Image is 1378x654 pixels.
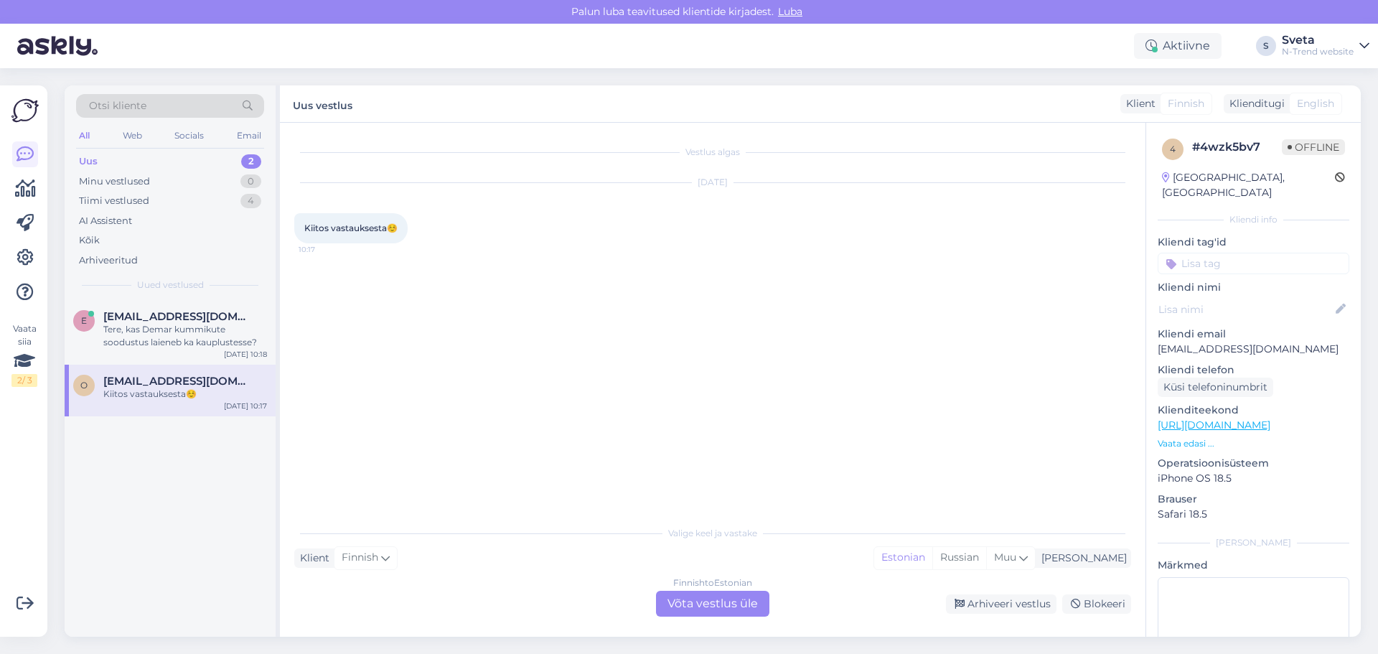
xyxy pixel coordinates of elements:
[656,591,769,617] div: Võta vestlus üle
[79,194,149,208] div: Tiimi vestlused
[1158,213,1349,226] div: Kliendi info
[1282,34,1369,57] a: SvetaN-Trend website
[137,279,204,291] span: Uued vestlused
[1158,235,1349,250] p: Kliendi tag'id
[1297,96,1334,111] span: English
[120,126,145,145] div: Web
[1158,327,1349,342] p: Kliendi email
[1192,139,1282,156] div: # 4wzk5bv7
[1158,302,1333,317] input: Lisa nimi
[224,401,267,411] div: [DATE] 10:17
[293,94,352,113] label: Uus vestlus
[994,551,1016,564] span: Muu
[1158,471,1349,486] p: iPhone OS 18.5
[234,126,264,145] div: Email
[1036,551,1127,566] div: [PERSON_NAME]
[874,547,932,569] div: Estonian
[79,174,150,189] div: Minu vestlused
[1170,144,1176,154] span: 4
[79,154,98,169] div: Uus
[103,388,267,401] div: Kiitos vastauksesta☺️
[103,323,267,349] div: Tere, kas Demar kummikute soodustus laieneb ka kauplustesse?
[946,594,1056,614] div: Arhiveeri vestlus
[1162,170,1335,200] div: [GEOGRAPHIC_DATA], [GEOGRAPHIC_DATA]
[294,176,1131,189] div: [DATE]
[1158,536,1349,549] div: [PERSON_NAME]
[294,527,1131,540] div: Valige keel ja vastake
[1282,34,1354,46] div: Sveta
[342,550,378,566] span: Finnish
[294,146,1131,159] div: Vestlus algas
[1158,403,1349,418] p: Klienditeekond
[673,576,752,589] div: Finnish to Estonian
[1134,33,1222,59] div: Aktiivne
[1158,363,1349,378] p: Kliendi telefon
[172,126,207,145] div: Socials
[1158,253,1349,274] input: Lisa tag
[1158,558,1349,573] p: Märkmed
[932,547,986,569] div: Russian
[299,244,352,255] span: 10:17
[241,154,261,169] div: 2
[1120,96,1156,111] div: Klient
[89,98,146,113] span: Otsi kliente
[1158,378,1273,397] div: Küsi telefoninumbrit
[1168,96,1204,111] span: Finnish
[240,194,261,208] div: 4
[79,233,100,248] div: Kõik
[1256,36,1276,56] div: S
[240,174,261,189] div: 0
[1158,492,1349,507] p: Brauser
[103,310,253,323] span: eliiskoppel@gmail.com
[81,315,87,326] span: e
[1062,594,1131,614] div: Blokeeri
[79,253,138,268] div: Arhiveeritud
[1158,456,1349,471] p: Operatsioonisüsteem
[1282,46,1354,57] div: N-Trend website
[1158,342,1349,357] p: [EMAIL_ADDRESS][DOMAIN_NAME]
[1158,419,1270,431] a: [URL][DOMAIN_NAME]
[224,349,267,360] div: [DATE] 10:18
[1224,96,1285,111] div: Klienditugi
[79,214,132,228] div: AI Assistent
[11,322,37,387] div: Vaata siia
[1158,280,1349,295] p: Kliendi nimi
[1158,437,1349,450] p: Vaata edasi ...
[103,375,253,388] span: outijaanakorkiakoski@gmail.com
[1158,507,1349,522] p: Safari 18.5
[80,380,88,391] span: o
[76,126,93,145] div: All
[11,97,39,124] img: Askly Logo
[11,374,37,387] div: 2 / 3
[294,551,329,566] div: Klient
[774,5,807,18] span: Luba
[304,223,398,233] span: Kiitos vastauksesta☺️
[1282,139,1345,155] span: Offline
